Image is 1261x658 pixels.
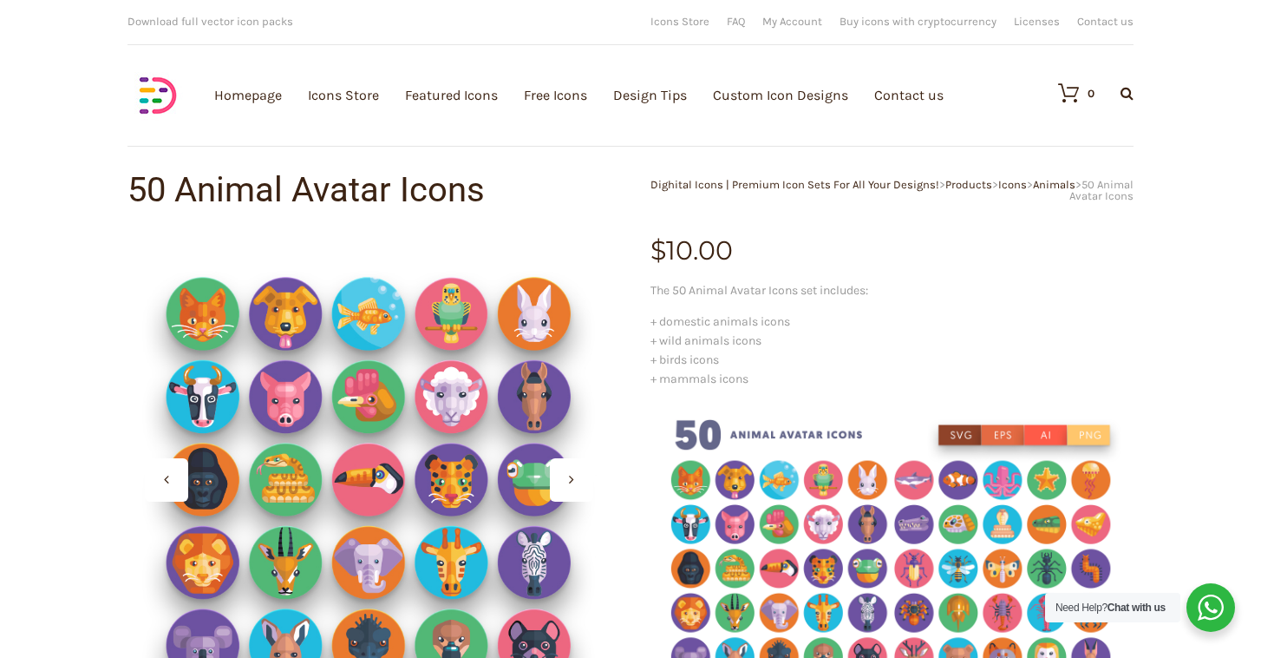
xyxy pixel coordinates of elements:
a: Products [945,178,992,191]
a: 0 [1041,82,1094,103]
a: FAQ [727,16,745,27]
h1: 50 Animal Avatar Icons [127,173,630,207]
span: 50 Animal Avatar Icons [1069,178,1134,202]
a: Buy icons with cryptocurrency [840,16,996,27]
div: 0 [1088,88,1094,99]
span: $ [650,234,666,266]
a: Icons Store [650,16,709,27]
span: Download full vector icon packs [127,15,293,28]
a: Dighital Icons | Premium Icon Sets For All Your Designs! [650,178,939,191]
a: My Account [762,16,822,27]
strong: Chat with us [1107,602,1166,614]
bdi: 10.00 [650,234,733,266]
a: Animals [1033,178,1075,191]
p: The 50 Animal Avatar Icons set includes: [650,281,1134,300]
span: Need Help? [1055,602,1166,614]
a: Licenses [1014,16,1060,27]
div: > > > > [630,179,1134,201]
a: Contact us [1077,16,1134,27]
a: Icons [998,178,1027,191]
p: + domestic animals icons + wild animals icons + birds icons + mammals icons [650,313,1134,389]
